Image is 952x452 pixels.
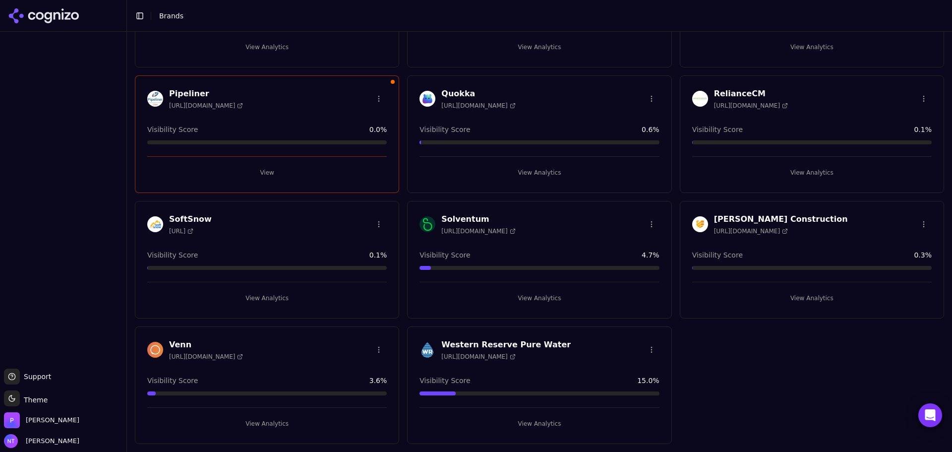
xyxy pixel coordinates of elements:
[147,216,163,232] img: SoftSnow
[147,125,198,134] span: Visibility Score
[169,88,243,100] h3: Pipeliner
[441,88,515,100] h3: Quokka
[692,216,708,232] img: Stahl Construction
[714,88,788,100] h3: RelianceCM
[4,412,20,428] img: Perrill
[169,227,193,235] span: [URL]
[441,213,515,225] h3: Solventum
[20,396,48,404] span: Theme
[714,227,788,235] span: [URL][DOMAIN_NAME]
[918,403,942,427] div: Open Intercom Messenger
[159,12,183,20] span: Brands
[642,125,659,134] span: 0.6 %
[4,434,18,448] img: Nate Tower
[169,353,243,361] span: [URL][DOMAIN_NAME]
[419,125,470,134] span: Visibility Score
[147,376,198,386] span: Visibility Score
[147,342,163,358] img: Venn
[4,434,79,448] button: Open user button
[20,372,51,382] span: Support
[419,91,435,107] img: Quokka
[147,91,163,107] img: Pipeliner
[147,416,387,432] button: View Analytics
[147,165,387,181] button: View
[169,213,212,225] h3: SoftSnow
[441,353,515,361] span: [URL][DOMAIN_NAME]
[147,39,387,55] button: View Analytics
[419,165,659,181] button: View Analytics
[169,102,243,110] span: [URL][DOMAIN_NAME]
[692,91,708,107] img: RelianceCM
[419,342,435,358] img: Western Reserve Pure Water
[914,125,932,134] span: 0.1 %
[419,290,659,306] button: View Analytics
[692,250,743,260] span: Visibility Score
[26,416,79,425] span: Perrill
[914,250,932,260] span: 0.3 %
[419,376,470,386] span: Visibility Score
[147,250,198,260] span: Visibility Score
[22,437,79,446] span: [PERSON_NAME]
[714,102,788,110] span: [URL][DOMAIN_NAME]
[369,250,387,260] span: 0.1 %
[4,412,79,428] button: Open organization switcher
[369,125,387,134] span: 0.0 %
[692,290,932,306] button: View Analytics
[441,339,571,351] h3: Western Reserve Pure Water
[441,102,515,110] span: [URL][DOMAIN_NAME]
[441,227,515,235] span: [URL][DOMAIN_NAME]
[419,216,435,232] img: Solventum
[637,376,659,386] span: 15.0 %
[419,39,659,55] button: View Analytics
[642,250,659,260] span: 4.7 %
[159,11,183,21] nav: breadcrumb
[369,376,387,386] span: 3.6 %
[169,339,243,351] h3: Venn
[147,290,387,306] button: View Analytics
[692,39,932,55] button: View Analytics
[692,165,932,181] button: View Analytics
[714,213,848,225] h3: [PERSON_NAME] Construction
[419,416,659,432] button: View Analytics
[692,125,743,134] span: Visibility Score
[419,250,470,260] span: Visibility Score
